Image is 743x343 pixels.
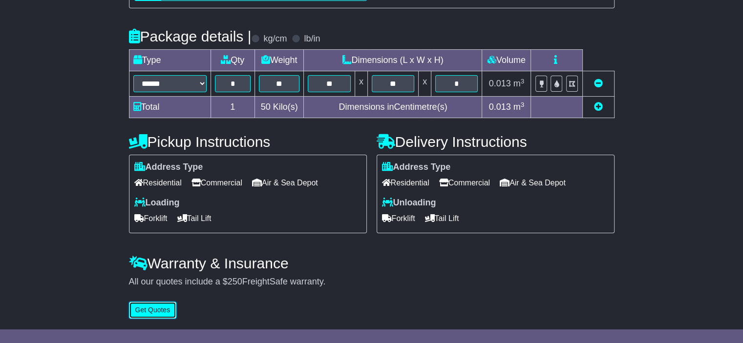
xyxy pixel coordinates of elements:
span: Tail Lift [177,211,212,226]
button: Get Quotes [129,302,177,319]
span: 250 [228,277,242,286]
label: Loading [134,198,180,208]
td: Qty [211,50,255,71]
span: Commercial [439,175,490,190]
a: Remove this item [594,79,603,88]
span: Residential [134,175,182,190]
td: Dimensions (L x W x H) [304,50,482,71]
span: 0.013 [489,102,511,112]
span: Residential [382,175,429,190]
td: Weight [255,50,304,71]
span: m [513,102,525,112]
label: Unloading [382,198,436,208]
div: All our quotes include a $ FreightSafe warranty. [129,277,615,287]
span: Forklift [134,211,168,226]
h4: Pickup Instructions [129,134,367,150]
sup: 3 [521,101,525,108]
span: Forklift [382,211,415,226]
label: lb/in [304,34,320,44]
sup: 3 [521,78,525,85]
a: Add new item [594,102,603,112]
td: Type [129,50,211,71]
td: Total [129,97,211,118]
td: Dimensions in Centimetre(s) [304,97,482,118]
td: Volume [482,50,531,71]
h4: Delivery Instructions [377,134,615,150]
label: Address Type [134,162,203,173]
span: Air & Sea Depot [500,175,566,190]
h4: Package details | [129,28,252,44]
span: 50 [261,102,271,112]
h4: Warranty & Insurance [129,255,615,271]
span: m [513,79,525,88]
span: Air & Sea Depot [252,175,318,190]
td: 1 [211,97,255,118]
span: Tail Lift [425,211,459,226]
td: x [419,71,431,97]
span: Commercial [191,175,242,190]
td: Kilo(s) [255,97,304,118]
label: Address Type [382,162,451,173]
label: kg/cm [263,34,287,44]
span: 0.013 [489,79,511,88]
td: x [355,71,367,97]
